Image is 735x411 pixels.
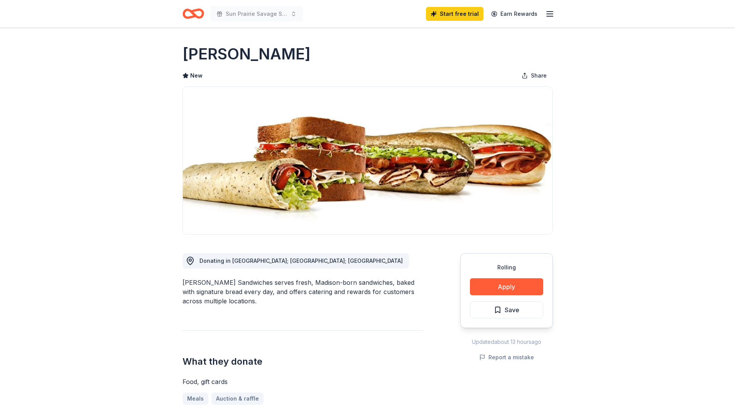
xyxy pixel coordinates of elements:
[470,278,543,295] button: Apply
[183,87,553,234] img: Image for Milio's
[479,353,534,362] button: Report a mistake
[470,301,543,318] button: Save
[182,5,204,23] a: Home
[211,392,264,405] a: Auction & raffle
[505,305,519,315] span: Save
[182,377,423,386] div: Food, gift cards
[515,68,553,83] button: Share
[182,278,423,306] div: [PERSON_NAME] Sandwiches serves fresh, Madison-born sandwiches, baked with signature bread every ...
[199,257,403,264] span: Donating in [GEOGRAPHIC_DATA]; [GEOGRAPHIC_DATA]; [GEOGRAPHIC_DATA]
[470,263,543,272] div: Rolling
[182,355,423,368] h2: What they donate
[531,71,547,80] span: Share
[460,337,553,347] div: Updated about 13 hours ago
[182,392,208,405] a: Meals
[182,43,311,65] h1: [PERSON_NAME]
[487,7,542,21] a: Earn Rewards
[210,6,303,22] button: Sun Prairie Savage Smash Softball Tournament
[426,7,483,21] a: Start free trial
[226,9,287,19] span: Sun Prairie Savage Smash Softball Tournament
[190,71,203,80] span: New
